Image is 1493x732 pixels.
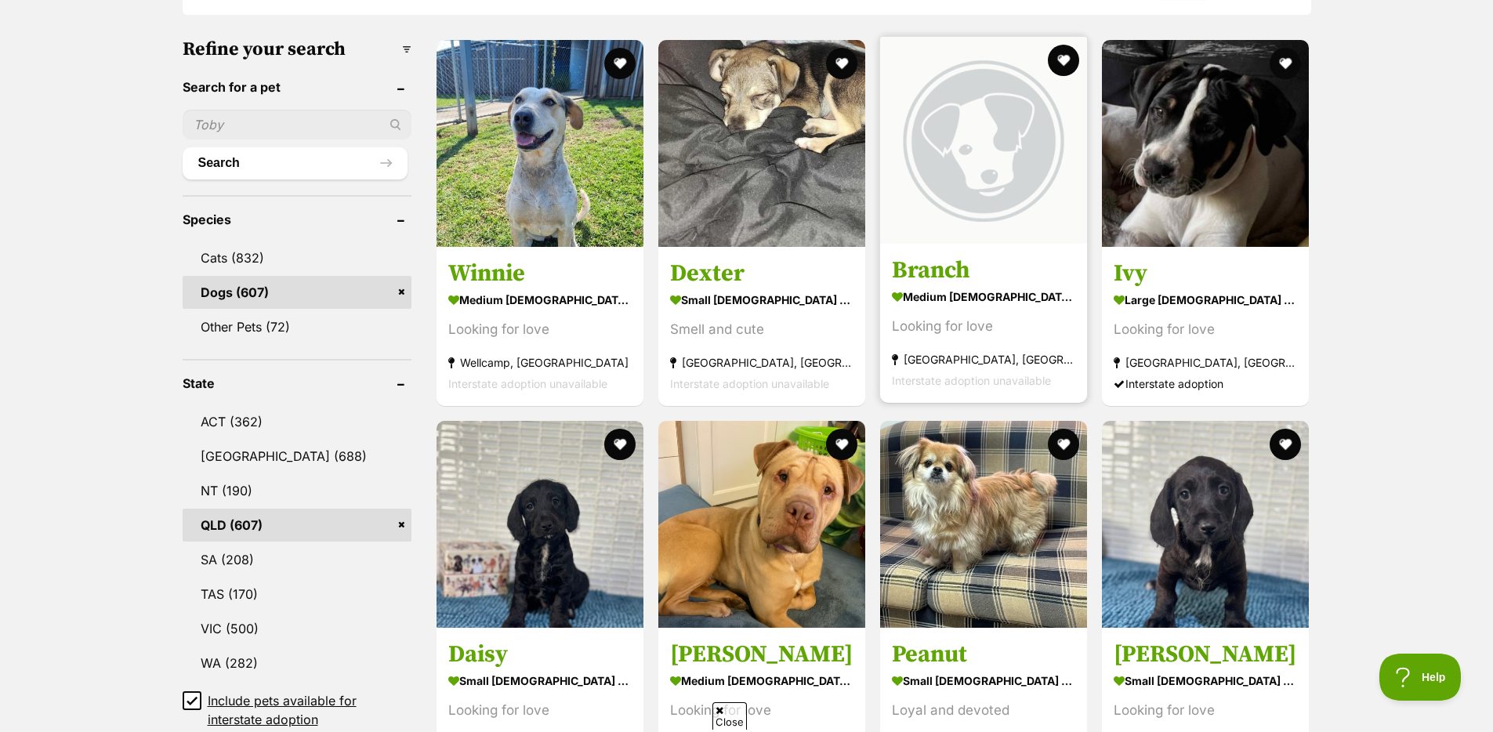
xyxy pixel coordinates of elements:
[670,640,853,669] h3: [PERSON_NAME]
[183,110,411,140] input: Toby
[658,247,865,406] a: Dexter small [DEMOGRAPHIC_DATA] Dog Smell and cute [GEOGRAPHIC_DATA], [GEOGRAPHIC_DATA] Interstat...
[1048,429,1079,460] button: favourite
[892,316,1075,337] div: Looking for love
[183,474,411,507] a: NT (190)
[670,352,853,373] strong: [GEOGRAPHIC_DATA], [GEOGRAPHIC_DATA]
[448,259,632,288] h3: Winnie
[1102,40,1309,247] img: Ivy - Shar Pei Dog
[892,285,1075,308] strong: medium [DEMOGRAPHIC_DATA] Dog
[1270,48,1302,79] button: favourite
[826,48,857,79] button: favourite
[1114,640,1297,669] h3: [PERSON_NAME]
[658,421,865,628] img: Sharlotte - Shar Pei Dog
[892,255,1075,285] h3: Branch
[183,276,411,309] a: Dogs (607)
[448,352,632,373] strong: Wellcamp, [GEOGRAPHIC_DATA]
[712,702,747,730] span: Close
[183,543,411,576] a: SA (208)
[1048,45,1079,76] button: favourite
[448,700,632,721] div: Looking for love
[183,405,411,438] a: ACT (362)
[880,421,1087,628] img: Peanut - Tibetan Spaniel Dog
[1114,352,1297,373] strong: [GEOGRAPHIC_DATA], [GEOGRAPHIC_DATA]
[892,640,1075,669] h3: Peanut
[183,612,411,645] a: VIC (500)
[183,38,411,60] h3: Refine your search
[183,310,411,343] a: Other Pets (72)
[1102,421,1309,628] img: Dudley - Poodle (Toy) x Dachshund Dog
[892,349,1075,370] strong: [GEOGRAPHIC_DATA], [GEOGRAPHIC_DATA]
[670,377,829,390] span: Interstate adoption unavailable
[183,376,411,390] header: State
[826,429,857,460] button: favourite
[880,244,1087,403] a: Branch medium [DEMOGRAPHIC_DATA] Dog Looking for love [GEOGRAPHIC_DATA], [GEOGRAPHIC_DATA] Inters...
[448,669,632,692] strong: small [DEMOGRAPHIC_DATA] Dog
[448,640,632,669] h3: Daisy
[670,259,853,288] h3: Dexter
[604,429,636,460] button: favourite
[437,247,643,406] a: Winnie medium [DEMOGRAPHIC_DATA] Dog Looking for love Wellcamp, [GEOGRAPHIC_DATA] Interstate adop...
[1114,288,1297,311] strong: large [DEMOGRAPHIC_DATA] Dog
[183,509,411,542] a: QLD (607)
[183,80,411,94] header: Search for a pet
[183,241,411,274] a: Cats (832)
[437,421,643,628] img: Daisy - Poodle (Toy) x Dachshund Dog
[183,578,411,611] a: TAS (170)
[892,700,1075,721] div: Loyal and devoted
[892,669,1075,692] strong: small [DEMOGRAPHIC_DATA] Dog
[670,700,853,721] div: Looking for love
[437,40,643,247] img: Winnie - Australian Cattle Dog
[183,440,411,473] a: [GEOGRAPHIC_DATA] (688)
[183,691,411,729] a: Include pets available for interstate adoption
[1379,654,1462,701] iframe: Help Scout Beacon - Open
[670,669,853,692] strong: medium [DEMOGRAPHIC_DATA] Dog
[670,319,853,340] div: Smell and cute
[1114,259,1297,288] h3: Ivy
[1114,373,1297,394] div: Interstate adoption
[670,288,853,311] strong: small [DEMOGRAPHIC_DATA] Dog
[892,374,1051,387] span: Interstate adoption unavailable
[658,40,865,247] img: Dexter - Fox Terrier (Miniature) Dog
[448,288,632,311] strong: medium [DEMOGRAPHIC_DATA] Dog
[183,147,408,179] button: Search
[604,48,636,79] button: favourite
[1114,700,1297,721] div: Looking for love
[1114,319,1297,340] div: Looking for love
[208,691,411,729] span: Include pets available for interstate adoption
[1114,669,1297,692] strong: small [DEMOGRAPHIC_DATA] Dog
[1270,429,1302,460] button: favourite
[183,647,411,679] a: WA (282)
[448,319,632,340] div: Looking for love
[448,377,607,390] span: Interstate adoption unavailable
[183,212,411,226] header: Species
[1102,247,1309,406] a: Ivy large [DEMOGRAPHIC_DATA] Dog Looking for love [GEOGRAPHIC_DATA], [GEOGRAPHIC_DATA] Interstate...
